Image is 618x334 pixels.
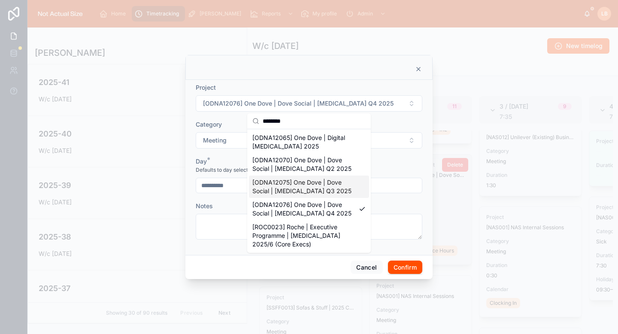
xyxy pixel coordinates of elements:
[388,261,422,274] button: Confirm
[351,261,382,274] button: Cancel
[252,156,355,173] span: [ODNA12070] One Dove | Dove Social | [MEDICAL_DATA] Q2 2025
[203,99,394,108] span: [ODNA12076] One Dove | Dove Social | [MEDICAL_DATA] Q4 2025
[252,200,355,218] span: [ODNA12076] One Dove | Dove Social | [MEDICAL_DATA] Q4 2025
[196,132,422,149] button: Select Button
[196,84,216,91] span: Project
[203,136,227,145] span: Meeting
[196,158,207,165] span: Day
[196,121,222,128] span: Category
[196,202,213,210] span: Notes
[252,178,355,195] span: [ODNA12075] One Dove | Dove Social | [MEDICAL_DATA] Q3 2025
[247,129,371,253] div: Suggestions
[196,95,422,112] button: Select Button
[252,134,355,151] span: [ODNA12065] One Dove | Digital [MEDICAL_DATA] 2025
[252,223,355,249] span: [ROC0023] Roche | Executive Programme | [MEDICAL_DATA] 2025/6 (Core Execs)
[196,167,274,173] span: Defaults to day selected in week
